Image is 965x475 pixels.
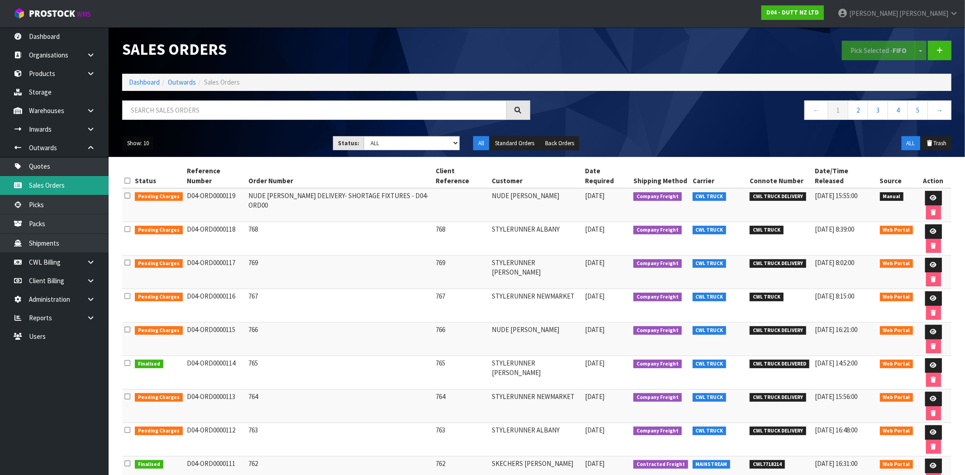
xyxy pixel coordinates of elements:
[880,192,904,201] span: Manual
[750,393,806,402] span: CWL TRUCK DELIVERY
[750,259,806,268] span: CWL TRUCK DELIVERY
[133,164,185,188] th: Status
[135,192,183,201] span: Pending Charges
[14,8,25,19] img: cube-alt.png
[247,256,434,289] td: 769
[135,460,163,469] span: Finalised
[338,139,359,147] strong: Status:
[122,136,154,151] button: Show: 10
[247,289,434,323] td: 767
[135,393,183,402] span: Pending Charges
[585,392,605,401] span: [DATE]
[633,192,682,201] span: Company Freight
[434,256,490,289] td: 769
[693,192,727,201] span: CWL TRUCK
[247,222,434,256] td: 768
[633,427,682,436] span: Company Freight
[815,292,854,300] span: [DATE] 8:15:00
[693,360,727,369] span: CWL TRUCK
[135,293,183,302] span: Pending Charges
[693,259,727,268] span: CWL TRUCK
[585,191,605,200] span: [DATE]
[434,289,490,323] td: 767
[693,226,727,235] span: CWL TRUCK
[490,164,583,188] th: Customer
[544,100,952,123] nav: Page navigation
[168,78,196,86] a: Outwards
[880,293,913,302] span: Web Portal
[129,78,160,86] a: Dashboard
[135,360,163,369] span: Finalised
[490,136,539,151] button: Standard Orders
[750,226,784,235] span: CWL TRUCK
[135,326,183,335] span: Pending Charges
[815,459,857,468] span: [DATE] 16:31:00
[815,426,857,434] span: [DATE] 16:48:00
[766,9,819,16] strong: D04 - DUTT NZ LTD
[631,164,690,188] th: Shipping Method
[434,389,490,423] td: 764
[750,460,785,469] span: CWL7718214
[690,164,748,188] th: Carrier
[247,164,434,188] th: Order Number
[490,323,583,356] td: NUDE [PERSON_NAME]
[185,389,247,423] td: D04-ORD0000113
[122,100,507,120] input: Search sales orders
[880,393,913,402] span: Web Portal
[122,41,530,58] h1: Sales Orders
[633,326,682,335] span: Company Freight
[434,164,490,188] th: Client Reference
[247,389,434,423] td: 764
[815,392,857,401] span: [DATE] 15:56:00
[880,427,913,436] span: Web Portal
[815,225,854,233] span: [DATE] 8:39:00
[77,10,91,19] small: WMS
[135,427,183,436] span: Pending Charges
[540,136,579,151] button: Back Orders
[185,356,247,389] td: D04-ORD0000114
[880,326,913,335] span: Web Portal
[185,423,247,456] td: D04-ORD0000112
[490,256,583,289] td: STYLERUNNER [PERSON_NAME]
[434,222,490,256] td: 768
[490,356,583,389] td: STYLERUNNER [PERSON_NAME]
[750,360,809,369] span: CWL TRUCK DELIVERED
[585,292,605,300] span: [DATE]
[750,192,806,201] span: CWL TRUCK DELIVERY
[880,360,913,369] span: Web Portal
[585,325,605,334] span: [DATE]
[473,136,489,151] button: All
[185,164,247,188] th: Reference Number
[693,460,731,469] span: MAINSTREAM
[633,360,682,369] span: Company Freight
[750,326,806,335] span: CWL TRUCK DELIVERY
[693,393,727,402] span: CWL TRUCK
[247,323,434,356] td: 766
[761,5,824,20] a: D04 - DUTT NZ LTD
[585,359,605,367] span: [DATE]
[185,222,247,256] td: D04-ORD0000118
[633,393,682,402] span: Company Freight
[434,423,490,456] td: 763
[185,323,247,356] td: D04-ORD0000115
[585,225,605,233] span: [DATE]
[693,326,727,335] span: CWL TRUCK
[490,222,583,256] td: STYLERUNNER ALBANY
[633,259,682,268] span: Company Freight
[880,226,913,235] span: Web Portal
[135,226,183,235] span: Pending Charges
[583,164,632,188] th: Date Required
[247,188,434,222] td: NUDE [PERSON_NAME] DELIVERY- SHORTAGE FIXTURES - D04-ORD00
[490,423,583,456] td: STYLERUNNER ALBANY
[585,258,605,267] span: [DATE]
[815,359,857,367] span: [DATE] 14:52:00
[815,325,857,334] span: [DATE] 16:21:00
[29,8,75,19] span: ProStock
[750,427,806,436] span: CWL TRUCK DELIVERY
[434,356,490,389] td: 765
[247,423,434,456] td: 763
[490,389,583,423] td: STYLERUNNER NEWMARKET
[633,226,682,235] span: Company Freight
[204,78,240,86] span: Sales Orders
[880,259,913,268] span: Web Portal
